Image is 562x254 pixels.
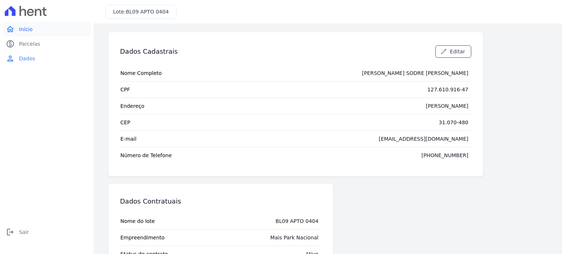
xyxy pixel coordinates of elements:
i: home [6,25,15,34]
a: homeInício [3,22,91,37]
a: personDados [3,51,91,66]
span: Dados [19,55,35,62]
span: Endereço [120,102,145,110]
a: Editar [435,45,471,58]
span: Parcelas [19,40,40,48]
span: Nome Completo [120,69,162,77]
h3: Lote: [113,8,169,16]
span: Número de Telefone [120,152,172,159]
i: logout [6,228,15,236]
span: Empreendimento [120,234,165,241]
span: Editar [450,48,465,55]
div: 31.070-480 [439,119,468,126]
span: Sair [19,228,29,236]
span: BL09 APTO 0404 [126,9,169,15]
div: BL09 APTO 0404 [276,217,318,225]
a: logoutSair [3,225,91,239]
div: [EMAIL_ADDRESS][DOMAIN_NAME] [379,135,468,143]
span: Nome do lote [120,217,155,225]
a: paidParcelas [3,37,91,51]
span: E-mail [120,135,136,143]
h3: Dados Contratuais [120,197,181,206]
span: CPF [120,86,130,93]
div: [PHONE_NUMBER] [421,152,468,159]
div: Mais Park Nacional [270,234,319,241]
i: person [6,54,15,63]
div: [PERSON_NAME] SODRE [PERSON_NAME] [362,69,468,77]
h3: Dados Cadastrais [120,47,178,56]
div: 127.610.916-47 [427,86,468,93]
span: Início [19,26,33,33]
div: [PERSON_NAME] [426,102,468,110]
i: paid [6,39,15,48]
span: CEP [120,119,130,126]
